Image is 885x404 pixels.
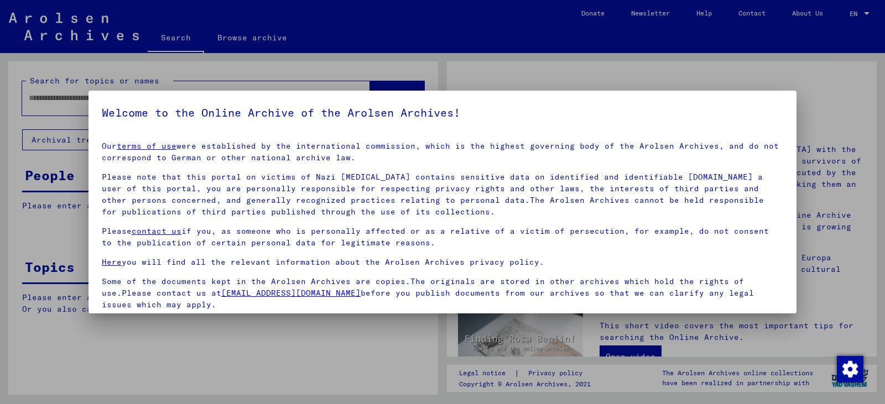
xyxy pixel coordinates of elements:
[132,226,181,236] a: contact us
[102,171,783,218] p: Please note that this portal on victims of Nazi [MEDICAL_DATA] contains sensitive data on identif...
[102,257,122,267] a: Here
[102,140,783,164] p: Our were established by the international commission, which is the highest governing body of the ...
[102,225,783,249] p: Please if you, as someone who is personally affected or as a relative of a victim of persecution,...
[221,288,361,298] a: [EMAIL_ADDRESS][DOMAIN_NAME]
[102,276,783,311] p: Some of the documents kept in the Arolsen Archives are copies.The originals are stored in other a...
[102,104,783,122] h5: Welcome to the Online Archive of the Arolsen Archives!
[117,141,176,151] a: terms of use
[837,356,863,382] img: Change consent
[102,256,783,268] p: you will find all the relevant information about the Arolsen Archives privacy policy.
